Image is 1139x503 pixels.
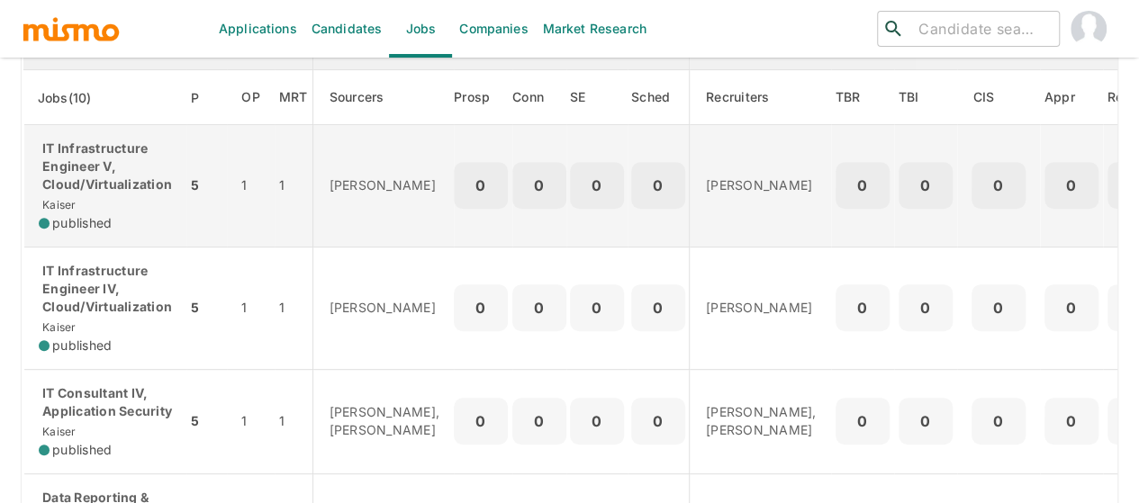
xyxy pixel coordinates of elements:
th: Sourcers [312,70,454,125]
p: [PERSON_NAME], [PERSON_NAME] [706,403,817,439]
p: 0 [979,173,1018,198]
p: 0 [843,173,882,198]
p: IT Infrastructure Engineer IV, Cloud/Virtualization [39,262,172,316]
p: 0 [577,409,617,434]
p: 0 [461,173,501,198]
span: Kaiser [39,198,77,211]
td: 1 [227,247,275,369]
p: [PERSON_NAME] [330,176,440,194]
th: Market Research Total [275,70,312,125]
p: [PERSON_NAME] [330,299,440,317]
th: Recruiters [690,70,831,125]
th: Sent Emails [566,70,628,125]
p: 0 [979,409,1018,434]
p: [PERSON_NAME] [706,176,817,194]
p: 0 [461,295,501,320]
span: published [52,214,112,232]
td: 5 [186,247,227,369]
p: 0 [979,295,1018,320]
span: Kaiser [39,425,77,438]
p: 0 [843,295,882,320]
span: Kaiser [39,320,77,334]
p: IT Infrastructure Engineer V, Cloud/Virtualization [39,139,172,193]
td: 5 [186,369,227,473]
span: published [52,441,112,459]
p: 0 [520,295,559,320]
p: 0 [520,173,559,198]
p: 0 [638,295,678,320]
p: [PERSON_NAME], [PERSON_NAME] [330,403,440,439]
td: 1 [275,125,312,247]
td: 5 [186,125,227,247]
img: Maia Reyes [1071,11,1107,47]
p: 0 [843,409,882,434]
p: 0 [520,409,559,434]
img: logo [22,15,121,42]
p: [PERSON_NAME] [706,299,817,317]
p: 0 [577,295,617,320]
p: 0 [638,173,678,198]
th: Connections [512,70,566,125]
p: 0 [906,295,945,320]
p: 0 [906,173,945,198]
span: P [191,87,222,109]
p: 0 [1052,409,1091,434]
input: Candidate search [911,16,1052,41]
th: Priority [186,70,227,125]
th: Approved [1040,70,1103,125]
td: 1 [227,125,275,247]
td: 1 [275,369,312,473]
p: 0 [577,173,617,198]
td: 1 [227,369,275,473]
span: published [52,337,112,355]
p: 0 [906,409,945,434]
span: Jobs(10) [38,87,115,109]
p: 0 [461,409,501,434]
th: To Be Reviewed [831,70,894,125]
th: Sched [628,70,690,125]
p: 0 [1052,295,1091,320]
p: 0 [1052,173,1091,198]
th: To Be Interviewed [894,70,957,125]
th: Client Interview Scheduled [957,70,1040,125]
td: 1 [275,247,312,369]
th: Open Positions [227,70,275,125]
th: Prospects [454,70,512,125]
p: IT Consultant IV, Application Security [39,384,172,420]
p: 0 [638,409,678,434]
